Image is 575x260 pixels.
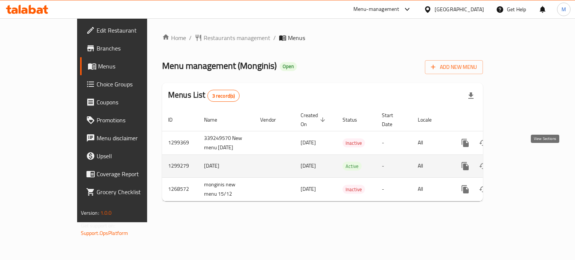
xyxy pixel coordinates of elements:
[301,184,316,194] span: [DATE]
[162,131,198,155] td: 1299369
[162,57,277,74] span: Menu management ( Monginis )
[198,131,254,155] td: 339249570 New menu [DATE]
[376,155,412,177] td: -
[435,5,484,13] div: [GEOGRAPHIC_DATA]
[97,152,167,160] span: Upsell
[376,177,412,201] td: -
[98,62,167,71] span: Menus
[97,80,167,89] span: Choice Groups
[162,33,186,42] a: Home
[260,115,286,124] span: Vendor
[162,33,483,42] nav: breadcrumb
[273,33,276,42] li: /
[343,185,365,194] span: Inactive
[412,131,450,155] td: All
[474,180,492,198] button: Change Status
[343,139,365,147] span: Inactive
[97,169,167,178] span: Coverage Report
[288,33,305,42] span: Menus
[382,111,403,129] span: Start Date
[208,92,240,100] span: 3 record(s)
[80,129,173,147] a: Menu disclaimer
[97,26,167,35] span: Edit Restaurant
[189,33,192,42] li: /
[280,62,297,71] div: Open
[204,33,270,42] span: Restaurants management
[80,183,173,201] a: Grocery Checklist
[456,180,474,198] button: more
[431,62,477,72] span: Add New Menu
[81,221,115,230] span: Get support on:
[80,57,173,75] a: Menus
[80,165,173,183] a: Coverage Report
[301,138,316,147] span: [DATE]
[80,21,173,39] a: Edit Restaurant
[97,44,167,53] span: Branches
[343,138,365,147] div: Inactive
[562,5,566,13] span: M
[80,75,173,93] a: Choice Groups
[301,161,316,171] span: [DATE]
[343,162,362,171] span: Active
[343,115,367,124] span: Status
[376,131,412,155] td: -
[100,208,112,218] span: 1.0.0
[280,63,297,70] span: Open
[97,116,167,125] span: Promotions
[168,89,240,102] h2: Menus List
[162,177,198,201] td: 1268572
[456,157,474,175] button: more
[412,177,450,201] td: All
[198,155,254,177] td: [DATE]
[97,187,167,196] span: Grocery Checklist
[97,98,167,107] span: Coupons
[462,87,480,105] div: Export file
[80,93,173,111] a: Coupons
[162,108,534,201] table: enhanced table
[80,147,173,165] a: Upsell
[418,115,441,124] span: Locale
[162,155,198,177] td: 1299279
[456,134,474,152] button: more
[301,111,328,129] span: Created On
[81,208,99,218] span: Version:
[81,228,128,238] a: Support.OpsPlatform
[195,33,270,42] a: Restaurants management
[80,39,173,57] a: Branches
[474,157,492,175] button: Change Status
[204,115,227,124] span: Name
[207,90,240,102] div: Total records count
[97,134,167,143] span: Menu disclaimer
[412,155,450,177] td: All
[425,60,483,74] button: Add New Menu
[80,111,173,129] a: Promotions
[198,177,254,201] td: monginis new menu 15/12
[450,108,534,131] th: Actions
[168,115,182,124] span: ID
[353,5,399,14] div: Menu-management
[474,134,492,152] button: Change Status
